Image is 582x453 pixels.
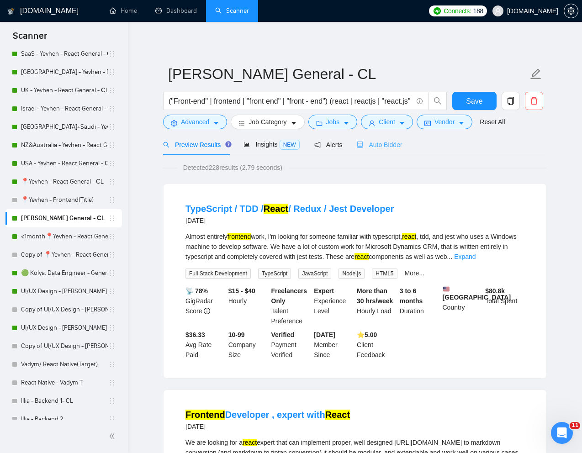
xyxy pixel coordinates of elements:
span: Auto Bidder [357,141,402,148]
span: Job Category [249,117,286,127]
span: NEW [280,140,300,150]
span: setting [171,120,177,126]
a: setting [564,7,578,15]
span: holder [108,269,116,277]
a: More... [405,269,425,277]
mark: React [264,204,288,214]
span: holder [108,397,116,405]
a: SaaS - Yevhen - React General - СL [21,45,108,63]
button: Save [452,92,497,110]
li: Copy of UI/UX Design - Natalia [5,337,122,355]
img: 🇺🇸 [443,286,450,292]
div: Duration [398,286,441,326]
span: holder [108,379,116,386]
a: Illia - Backend 2 [21,410,108,428]
li: 📍Yevhen - React General - СL [5,173,122,191]
a: Illia - Backend 1- CL [21,392,108,410]
span: delete [525,97,543,105]
span: Detected 228 results (2.79 seconds) [177,163,289,173]
span: Full Stack Development [185,269,251,279]
span: caret-down [399,120,405,126]
b: 3 to 6 months [400,287,423,305]
span: Scanner [5,29,54,48]
li: UI/UX Design - Mariana Derevianko [5,282,122,300]
span: user [369,120,375,126]
li: 🟢 Kolya. Data Engineer - General [5,264,122,282]
a: homeHome [110,7,137,15]
a: TypeScript / TDD /React/ Redux / Jest Developer [185,204,394,214]
li: SaaS - Yevhen - React General - СL [5,45,122,63]
span: Preview Results [163,141,229,148]
b: 📡 78% [185,287,208,295]
span: caret-down [291,120,297,126]
mark: frontend [228,233,251,240]
span: Save [466,95,482,107]
button: settingAdvancedcaret-down [163,115,227,129]
a: [PERSON_NAME] General - СL [21,209,108,227]
a: Copy of UI/UX Design - [PERSON_NAME] [21,337,108,355]
span: holder [108,87,116,94]
span: Jobs [326,117,340,127]
span: bars [238,120,245,126]
div: Tooltip anchor [224,140,233,148]
span: holder [108,50,116,58]
span: holder [108,196,116,204]
span: holder [108,324,116,332]
span: area-chart [243,141,250,147]
iframe: Intercom live chat [551,422,573,444]
span: Client [379,117,395,127]
b: $ 80.8k [485,287,505,295]
span: caret-down [343,120,349,126]
span: holder [108,123,116,131]
span: holder [108,233,116,240]
li: Israel - Yevhen - React General - СL [5,100,122,118]
span: holder [108,68,116,76]
button: userClientcaret-down [361,115,413,129]
a: searchScanner [215,7,249,15]
li: UK - Yevhen - React General - СL [5,81,122,100]
div: Experience Level [312,286,355,326]
div: Company Size [227,330,270,360]
span: 11 [570,422,580,429]
b: ⭐️ 5.00 [357,331,377,338]
mark: react [243,439,257,446]
span: holder [108,215,116,222]
span: holder [108,342,116,350]
li: 📍Yevhen - Frontend(Title) [5,191,122,209]
li: NZ&Australia - Yevhen - React General - СL [5,136,122,154]
span: holder [108,105,116,112]
span: info-circle [204,308,210,314]
span: setting [564,7,578,15]
a: React Native - Vadym T [21,374,108,392]
button: search [429,92,447,110]
span: Node.js [339,269,365,279]
div: Country [441,286,484,326]
button: delete [525,92,543,110]
span: robot [357,142,363,148]
span: TypeScript [258,269,291,279]
span: holder [108,361,116,368]
a: Reset All [480,117,505,127]
div: Talent Preference [270,286,312,326]
div: Hourly [227,286,270,326]
span: copy [502,97,519,105]
a: UK - Yevhen - React General - СL [21,81,108,100]
span: holder [108,416,116,423]
li: Switzerland - Yevhen - React General - СL [5,63,122,81]
span: holder [108,178,116,185]
span: Insights [243,141,299,148]
span: JavaScript [298,269,331,279]
span: holder [108,306,116,313]
span: Advanced [181,117,209,127]
span: ... [447,253,452,260]
span: 188 [473,6,483,16]
span: search [163,142,169,148]
b: Freelancers Only [271,287,307,305]
b: Expert [314,287,334,295]
span: holder [108,142,116,149]
div: Client Feedback [355,330,398,360]
li: ANTON - React General - СL [5,209,122,227]
input: Search Freelance Jobs... [169,95,413,107]
li: React Native - Vadym T [5,374,122,392]
a: dashboardDashboard [155,7,197,15]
